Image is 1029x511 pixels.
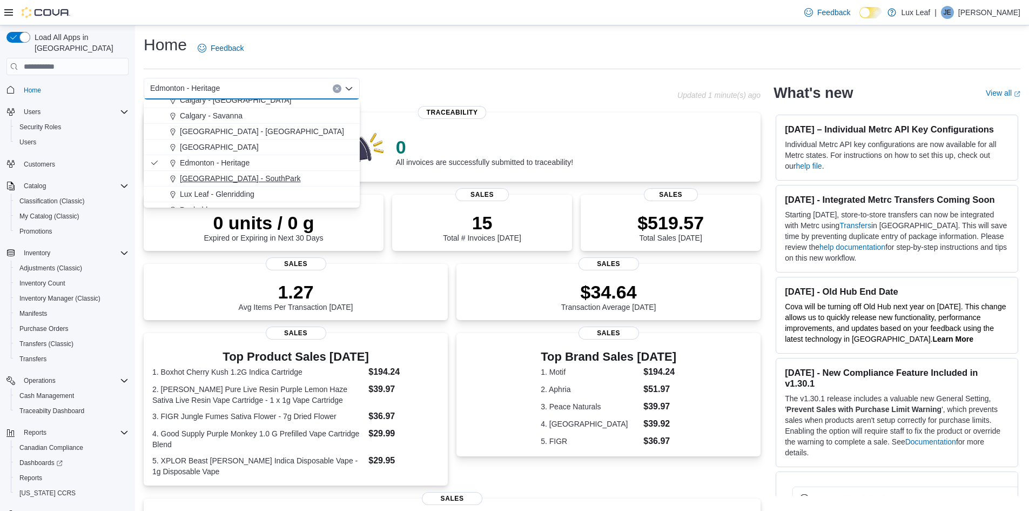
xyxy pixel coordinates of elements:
[11,403,133,419] button: Traceabilty Dashboard
[396,136,573,167] div: All invoices are successfully submitted to traceability!
[15,337,78,350] a: Transfers (Classic)
[333,84,341,93] button: Clear input
[785,367,1009,389] h3: [DATE] - New Compliance Feature Included in v1.30.1
[785,124,1009,135] h3: [DATE] – Individual Metrc API Key Configurations
[152,350,439,363] h3: Top Product Sales [DATE]
[19,105,45,118] button: Users
[15,121,129,134] span: Security Roles
[11,486,133,501] button: [US_STATE] CCRS
[368,383,439,396] dd: $39.97
[180,126,344,137] span: [GEOGRAPHIC_DATA] - [GEOGRAPHIC_DATA]
[2,245,133,261] button: Inventory
[19,212,79,221] span: My Catalog (Classic)
[819,243,885,251] a: help documentation
[11,336,133,351] button: Transfers (Classic)
[15,307,129,320] span: Manifests
[19,340,73,348] span: Transfers (Classic)
[19,309,47,318] span: Manifests
[19,138,36,147] span: Users
[144,187,360,202] button: Lux Leaf - Glenridding
[15,441,88,454] a: Canadian Compliance
[11,351,133,367] button: Transfers
[934,6,937,19] p: |
[11,276,133,291] button: Inventory Count
[455,188,509,201] span: Sales
[11,321,133,336] button: Purchase Orders
[180,173,301,184] span: [GEOGRAPHIC_DATA] - SouthPark
[19,443,83,452] span: Canadian Compliance
[774,84,853,102] h2: What's new
[19,227,52,236] span: Promotions
[11,224,133,239] button: Promotions
[239,281,353,303] p: 1.27
[443,212,521,234] p: 15
[19,197,85,205] span: Classification (Classic)
[15,195,129,208] span: Classification (Classic)
[541,436,639,447] dt: 5. FIGR
[152,428,364,450] dt: 4. Good Supply Purple Monkey 1.0 G Prefilled Vape Cartridge Blend
[19,123,61,131] span: Security Roles
[644,188,698,201] span: Sales
[541,401,639,412] dt: 3. Peace Naturals
[15,353,129,366] span: Transfers
[144,140,360,155] button: [GEOGRAPHIC_DATA]
[15,292,105,305] a: Inventory Manager (Classic)
[144,45,360,249] div: Choose from the following options
[643,435,676,448] dd: $36.97
[15,487,80,500] a: [US_STATE] CCRS
[19,264,82,273] span: Adjustments (Classic)
[2,373,133,388] button: Operations
[541,367,639,377] dt: 1. Motif
[152,455,364,477] dt: 5. XPLOR Beast [PERSON_NAME] Indica Disposable Vape - 1g Disposable Vape
[19,247,55,260] button: Inventory
[986,89,1020,97] a: View allExternal link
[15,292,129,305] span: Inventory Manager (Classic)
[422,492,482,505] span: Sales
[180,142,259,152] span: [GEOGRAPHIC_DATA]
[839,221,871,230] a: Transfers
[579,327,639,340] span: Sales
[24,108,41,116] span: Users
[933,335,973,343] strong: Learn More
[144,171,360,187] button: [GEOGRAPHIC_DATA] - SouthPark
[11,261,133,276] button: Adjustments (Classic)
[11,135,133,150] button: Users
[19,374,60,387] button: Operations
[941,6,954,19] div: Jessica Epp
[15,136,129,149] span: Users
[15,441,129,454] span: Canadian Compliance
[152,367,364,377] dt: 1. Boxhot Cherry Kush 1.2G Indica Cartridge
[785,194,1009,205] h3: [DATE] - Integrated Metrc Transfers Coming Soon
[19,180,129,193] span: Catalog
[800,2,855,23] a: Feedback
[1014,91,1020,97] svg: External link
[22,7,70,18] img: Cova
[24,249,50,257] span: Inventory
[19,279,65,288] span: Inventory Count
[15,210,129,223] span: My Catalog (Classic)
[24,160,55,169] span: Customers
[24,182,46,190] span: Catalog
[958,6,1020,19] p: [PERSON_NAME]
[144,108,360,124] button: Calgary - Savanna
[15,225,129,238] span: Promotions
[817,7,850,18] span: Feedback
[19,474,42,482] span: Reports
[19,407,84,415] span: Traceabilty Dashboard
[211,43,244,54] span: Feedback
[266,327,326,340] span: Sales
[368,366,439,379] dd: $194.24
[180,189,254,200] span: Lux Leaf - Glenridding
[152,384,364,406] dt: 2. [PERSON_NAME] Pure Live Resin Purple Lemon Haze Sativa Live Resin Vape Cartridge - 1 x 1g Vape...
[11,209,133,224] button: My Catalog (Classic)
[11,291,133,306] button: Inventory Manager (Classic)
[19,84,45,97] a: Home
[19,391,74,400] span: Cash Management
[859,7,882,18] input: Dark Mode
[239,281,353,311] div: Avg Items Per Transaction [DATE]
[144,92,360,108] button: Calgary - [GEOGRAPHIC_DATA]
[15,487,129,500] span: Washington CCRS
[11,440,133,455] button: Canadian Compliance
[637,212,704,242] div: Total Sales [DATE]
[15,262,86,275] a: Adjustments (Classic)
